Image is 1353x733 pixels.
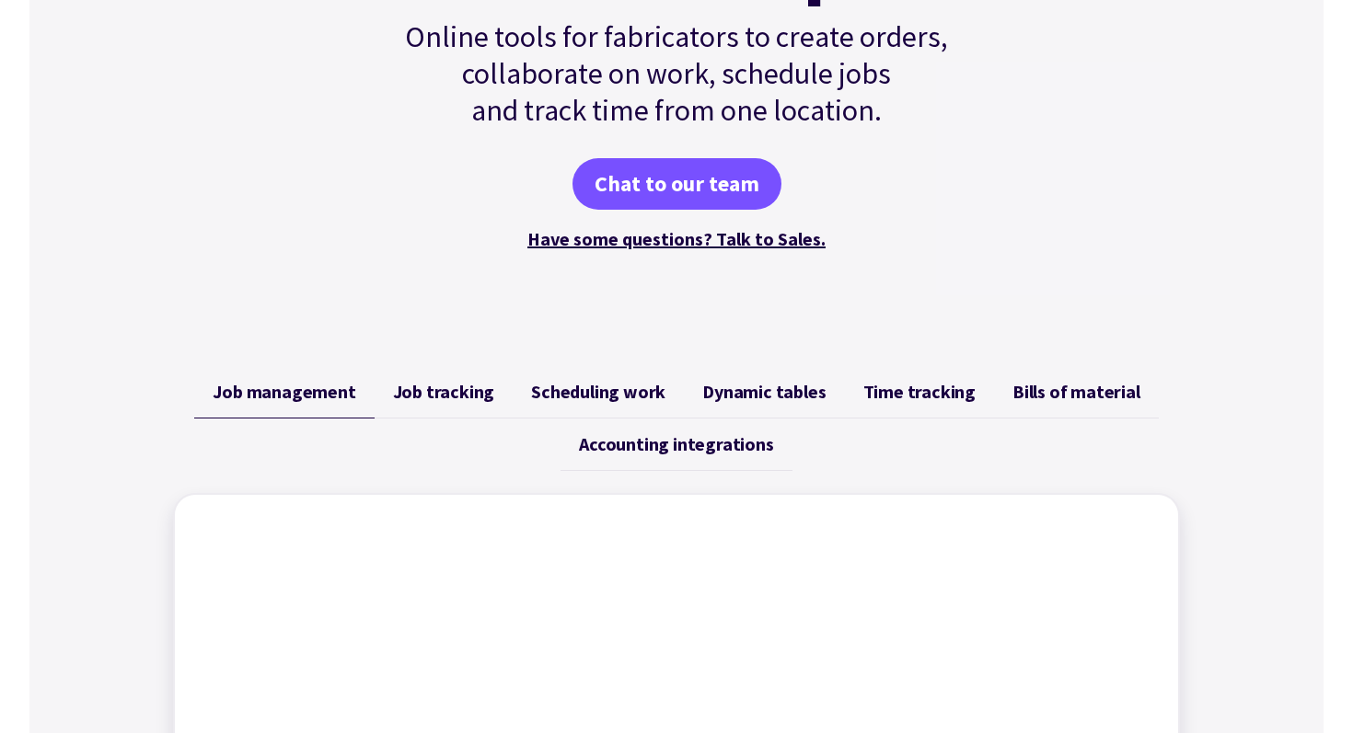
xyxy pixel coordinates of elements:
a: Have some questions? Talk to Sales. [527,227,826,250]
a: Chat to our team [572,158,781,210]
span: Time tracking [863,381,976,403]
span: Job management [213,381,355,403]
span: Bills of material [1012,381,1140,403]
span: Accounting integrations [579,433,773,455]
span: Dynamic tables [702,381,826,403]
p: Online tools for fabricators to create orders, collaborate on work, schedule jobs and track time ... [365,18,988,129]
span: Job tracking [393,381,495,403]
iframe: Chat Widget [1037,534,1353,733]
span: Scheduling work [531,381,665,403]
